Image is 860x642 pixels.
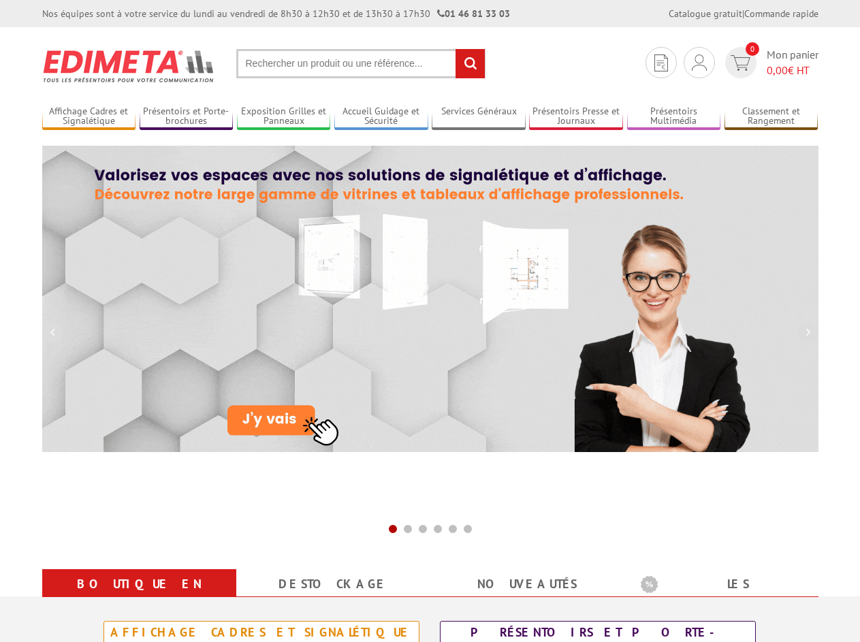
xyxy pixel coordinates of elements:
a: Boutique en ligne [59,572,220,621]
a: Classement et Rangement [724,106,818,128]
span: 0 [746,42,759,56]
a: Exposition Grilles et Panneaux [237,106,331,128]
a: Présentoirs Presse et Journaux [529,106,623,128]
a: Accueil Guidage et Sécurité [334,106,428,128]
img: devis rapide [692,54,707,71]
a: devis rapide 0 Mon panier 0,00€ HT [722,47,818,78]
strong: 01 46 81 33 03 [437,7,510,20]
a: Services Généraux [432,106,526,128]
img: Présentoir, panneau, stand - Edimeta - PLV, affichage, mobilier bureau, entreprise [42,41,216,91]
a: Commande rapide [744,7,818,20]
span: € HT [767,63,818,78]
b: Les promotions [641,572,811,599]
div: Affichage Cadres et Signalétique [108,625,415,640]
a: Affichage Cadres et Signalétique [42,106,136,128]
span: Mon panier [767,47,818,78]
a: Présentoirs Multimédia [627,106,721,128]
a: Les promotions [641,572,802,621]
span: 0,00 [767,63,788,77]
a: Destockage [253,572,414,596]
input: rechercher [456,49,485,78]
a: Présentoirs et Porte-brochures [140,106,234,128]
div: Nos équipes sont à votre service du lundi au vendredi de 8h30 à 12h30 et de 13h30 à 17h30 [42,7,510,20]
a: Catalogue gratuit [669,7,742,20]
input: Rechercher un produit ou une référence... [236,49,485,78]
img: devis rapide [654,54,668,71]
img: devis rapide [731,55,750,71]
a: nouveautés [447,572,608,596]
div: | [669,7,818,20]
